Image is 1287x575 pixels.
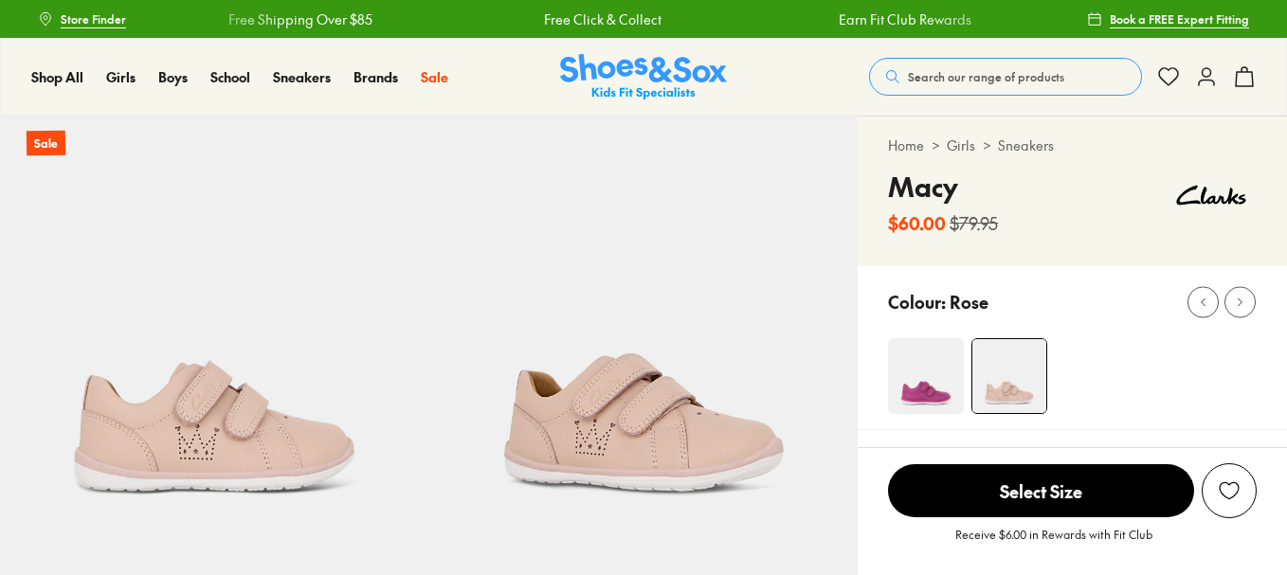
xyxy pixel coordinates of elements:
span: Search our range of products [908,68,1064,85]
a: Store Finder [38,2,126,36]
a: Free Shipping Over $85 [225,9,369,29]
img: SNS_Logo_Responsive.svg [560,54,727,100]
span: Book a FREE Expert Fitting [1110,10,1249,27]
button: Add to Wishlist [1202,463,1257,518]
span: School [210,67,250,86]
span: Shop All [31,67,83,86]
span: Boys [158,67,188,86]
h4: Macy [888,167,998,207]
a: Sale [421,67,448,87]
img: 5-481975_1 [429,116,859,545]
a: Free Click & Collect [540,9,658,29]
span: Girls [106,67,136,86]
a: Brands [353,67,398,87]
img: 4-481974_1 [972,339,1046,413]
span: Sneakers [273,67,331,86]
a: Girls [947,135,975,155]
s: $79.95 [950,210,998,236]
div: > > [888,135,1257,155]
span: Brands [353,67,398,86]
b: $60.00 [888,210,946,236]
p: Sale [27,131,65,156]
a: School [210,67,250,87]
a: Shoes & Sox [560,54,727,100]
a: Shop All [31,67,83,87]
p: Colour: [888,289,946,314]
span: Store Finder [61,10,126,27]
a: Earn Fit Club Rewards [835,9,968,29]
img: Vendor logo [1166,167,1257,224]
button: Search our range of products [869,58,1142,96]
a: Girls [106,67,136,87]
a: Home [888,135,924,155]
span: Select Size [888,464,1194,517]
p: Receive $6.00 in Rewards with Fit Club [955,526,1152,560]
a: Sneakers [273,67,331,87]
img: 4-481980_1 [888,338,964,414]
a: Sneakers [998,135,1054,155]
button: Select Size [888,463,1194,518]
p: Rose [950,289,988,314]
a: Boys [158,67,188,87]
span: Sale [421,67,448,86]
a: Book a FREE Expert Fitting [1087,2,1249,36]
